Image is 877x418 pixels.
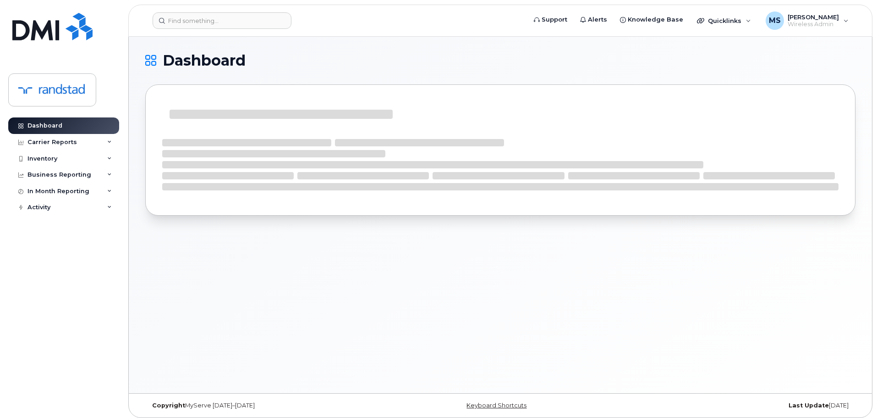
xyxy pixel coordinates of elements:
strong: Copyright [152,402,185,409]
div: MyServe [DATE]–[DATE] [145,402,382,409]
strong: Last Update [789,402,829,409]
span: Dashboard [163,54,246,67]
a: Keyboard Shortcuts [466,402,526,409]
div: [DATE] [619,402,855,409]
